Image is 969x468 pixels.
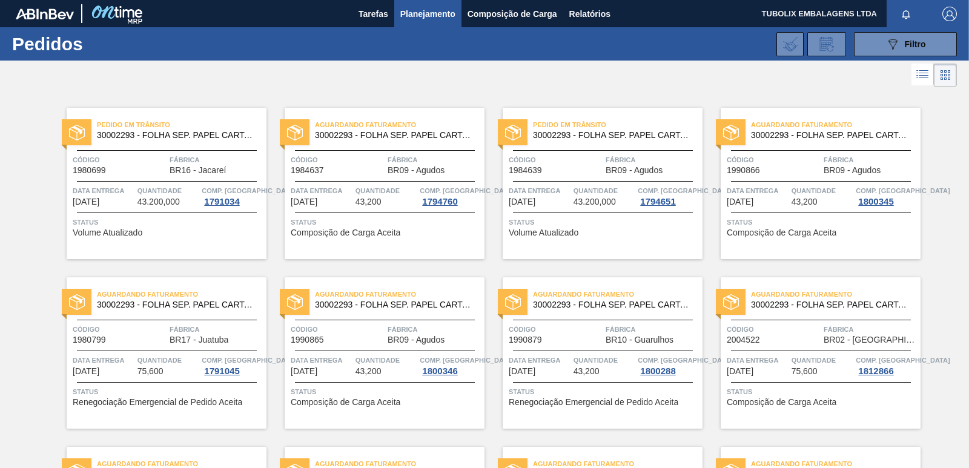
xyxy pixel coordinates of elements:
[776,32,804,56] div: Importar Negociações dos Pedidos
[942,7,957,21] img: Logout
[856,354,950,366] span: Comp. Carga
[792,367,818,376] span: 75,600
[638,185,732,197] span: Comp. Carga
[73,335,106,344] span: 1980799
[73,367,99,376] span: 01/09/2025
[468,7,557,21] span: Composição de Carga
[509,228,578,237] span: Volume Atualizado
[638,185,699,206] a: Comp. [GEOGRAPHIC_DATA]1794651
[856,366,896,376] div: 1812866
[359,7,388,21] span: Tarefas
[170,335,228,344] span: BR17 - Juatuba
[69,294,85,310] img: status
[291,185,352,197] span: Data entrega
[509,323,603,335] span: Código
[723,294,739,310] img: status
[703,277,921,429] a: statusAguardando Faturamento30002293 - FOLHA SEP. PAPEL CARTAO 1200x1000M 350gCódigo2004522Fábric...
[854,32,957,56] button: Filtro
[727,323,821,335] span: Código
[291,386,481,398] span: Status
[727,386,918,398] span: Status
[388,335,445,344] span: BR09 - Agudos
[73,166,106,175] span: 1980699
[48,108,266,259] a: statusPedido em Trânsito30002293 - FOLHA SEP. PAPEL CARTAO 1200x1000M 350gCódigo1980699FábricaBR1...
[420,354,514,366] span: Comp. Carga
[509,398,678,407] span: Renegociação Emergencial de Pedido Aceita
[824,154,918,166] span: Fábrica
[16,8,74,19] img: TNhmsLtSVTkK8tSr43FrP2fwEKptu5GPRR3wAAAABJRU5ErkJggg==
[291,367,317,376] span: 01/09/2025
[266,277,484,429] a: statusAguardando Faturamento30002293 - FOLHA SEP. PAPEL CARTAO 1200x1000M 350gCódigo1990865Fábric...
[934,64,957,87] div: Visão em Cards
[48,277,266,429] a: statusAguardando Faturamento30002293 - FOLHA SEP. PAPEL CARTAO 1200x1000M 350gCódigo1980799Fábric...
[97,288,266,300] span: Aguardando Faturamento
[751,288,921,300] span: Aguardando Faturamento
[400,7,455,21] span: Planejamento
[291,398,400,407] span: Composição de Carga Aceita
[751,300,911,309] span: 30002293 - FOLHA SEP. PAPEL CARTAO 1200x1000M 350g
[727,166,760,175] span: 1990866
[137,197,180,206] span: 43.200,000
[73,228,142,237] span: Volume Atualizado
[638,366,678,376] div: 1800288
[533,119,703,131] span: Pedido em Trânsito
[315,300,475,309] span: 30002293 - FOLHA SEP. PAPEL CARTAO 1200x1000M 350g
[202,185,263,206] a: Comp. [GEOGRAPHIC_DATA]1791034
[509,367,535,376] span: 01/09/2025
[727,185,789,197] span: Data entrega
[727,216,918,228] span: Status
[792,185,853,197] span: Quantidade
[856,185,950,197] span: Comp. Carga
[606,335,673,344] span: BR10 - Guarulhos
[606,323,699,335] span: Fábrica
[533,288,703,300] span: Aguardando Faturamento
[856,197,896,206] div: 1800345
[137,185,199,197] span: Quantidade
[170,166,226,175] span: BR16 - Jacareí
[287,294,303,310] img: status
[751,119,921,131] span: Aguardando Faturamento
[137,367,164,376] span: 75,600
[824,335,918,344] span: BR02 - Sergipe
[315,131,475,140] span: 30002293 - FOLHA SEP. PAPEL CARTAO 1200x1000M 350g
[533,300,693,309] span: 30002293 - FOLHA SEP. PAPEL CARTAO 1200x1000M 350g
[291,354,352,366] span: Data entrega
[807,32,846,56] div: Solicitação de Revisão de Pedidos
[509,335,542,344] span: 1990879
[73,216,263,228] span: Status
[315,288,484,300] span: Aguardando Faturamento
[420,185,481,206] a: Comp. [GEOGRAPHIC_DATA]1794760
[606,166,663,175] span: BR09 - Agudos
[170,323,263,335] span: Fábrica
[569,7,610,21] span: Relatórios
[137,354,199,366] span: Quantidade
[97,131,257,140] span: 30002293 - FOLHA SEP. PAPEL CARTAO 1200x1000M 350g
[856,185,918,206] a: Comp. [GEOGRAPHIC_DATA]1800345
[73,354,134,366] span: Data entrega
[484,277,703,429] a: statusAguardando Faturamento30002293 - FOLHA SEP. PAPEL CARTAO 1200x1000M 350gCódigo1990879Fábric...
[505,294,521,310] img: status
[420,185,514,197] span: Comp. Carga
[266,108,484,259] a: statusAguardando Faturamento30002293 - FOLHA SEP. PAPEL CARTAO 1200x1000M 350gCódigo1984637Fábric...
[509,386,699,398] span: Status
[73,323,167,335] span: Código
[727,398,836,407] span: Composição de Carga Aceita
[73,185,134,197] span: Data entrega
[202,354,263,376] a: Comp. [GEOGRAPHIC_DATA]1791045
[505,125,521,140] img: status
[287,125,303,140] img: status
[824,166,881,175] span: BR09 - Agudos
[388,154,481,166] span: Fábrica
[73,398,242,407] span: Renegociação Emergencial de Pedido Aceita
[291,166,324,175] span: 1984637
[388,166,445,175] span: BR09 - Agudos
[727,354,789,366] span: Data entrega
[887,5,925,22] button: Notificações
[202,354,296,366] span: Comp. Carga
[291,197,317,206] span: 28/08/2025
[638,354,732,366] span: Comp. Carga
[356,367,382,376] span: 43,200
[484,108,703,259] a: statusPedido em Trânsito30002293 - FOLHA SEP. PAPEL CARTAO 1200x1000M 350gCódigo1984639FábricaBR0...
[727,197,753,206] span: 30/08/2025
[533,131,693,140] span: 30002293 - FOLHA SEP. PAPEL CARTAO 1200x1000M 350g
